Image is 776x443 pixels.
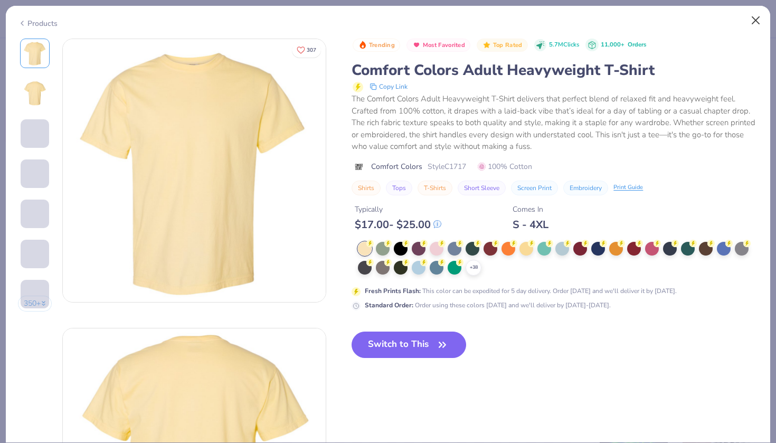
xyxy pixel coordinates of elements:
img: Most Favorited sort [412,41,421,49]
strong: Standard Order : [365,301,413,309]
div: Order using these colors [DATE] and we'll deliver by [DATE]-[DATE]. [365,300,611,310]
button: Badge Button [477,39,527,52]
img: User generated content [21,228,22,257]
div: This color can be expedited for 5 day delivery. Order [DATE] and we'll deliver it by [DATE]. [365,286,677,296]
strong: Fresh Prints Flash : [365,287,421,295]
span: 5.7M Clicks [549,41,579,50]
button: Embroidery [563,181,608,195]
div: Comes In [513,204,548,215]
img: User generated content [21,148,22,176]
span: Top Rated [493,42,523,48]
button: Switch to This [352,332,466,358]
img: Front [22,41,48,66]
button: Like [292,42,321,58]
img: Trending sort [358,41,367,49]
img: Top Rated sort [482,41,491,49]
div: Products [18,18,58,29]
button: Tops [386,181,412,195]
img: Back [22,81,48,106]
div: 11,000+ [601,41,646,50]
span: Trending [369,42,395,48]
button: 350+ [18,296,52,312]
img: brand logo [352,163,366,171]
button: Short Sleeve [458,181,506,195]
span: 100% Cotton [478,161,532,172]
button: T-Shirts [418,181,452,195]
span: Orders [628,41,646,49]
div: Comfort Colors Adult Heavyweight T-Shirt [352,60,758,80]
img: Front [63,39,326,302]
div: Print Guide [613,183,643,192]
span: Style C1717 [428,161,466,172]
button: Close [746,11,766,31]
span: + 38 [470,264,478,271]
div: Typically [355,204,441,215]
button: Badge Button [353,39,400,52]
button: copy to clipboard [366,80,411,93]
span: 307 [307,48,316,53]
img: User generated content [21,268,22,297]
div: The Comfort Colors Adult Heavyweight T-Shirt delivers that perfect blend of relaxed fit and heavy... [352,93,758,153]
span: Comfort Colors [371,161,422,172]
button: Screen Print [511,181,558,195]
div: S - 4XL [513,218,548,231]
img: User generated content [21,188,22,216]
button: Shirts [352,181,381,195]
div: $ 17.00 - $ 25.00 [355,218,441,231]
span: Most Favorited [423,42,465,48]
img: User generated content [21,308,22,337]
button: Badge Button [406,39,470,52]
